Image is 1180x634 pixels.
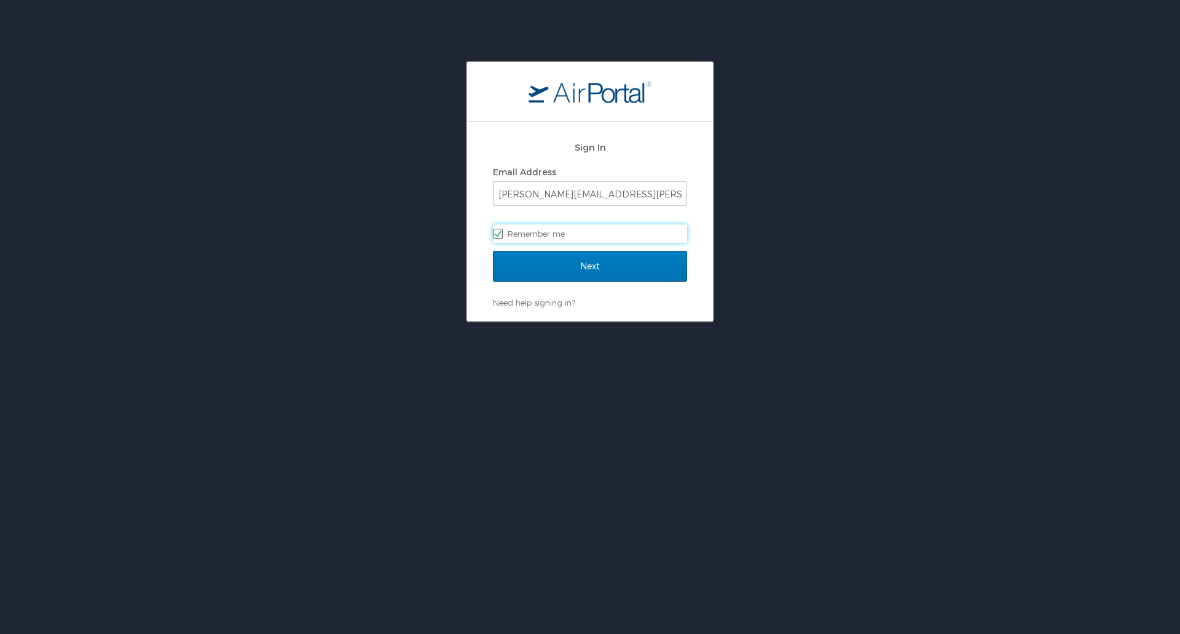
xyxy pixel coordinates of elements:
label: Remember me [493,224,687,243]
input: Next [493,251,687,282]
a: Need help signing in? [493,298,575,307]
label: Email Address [493,167,556,177]
img: logo [529,81,651,103]
h2: Sign In [493,140,687,154]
